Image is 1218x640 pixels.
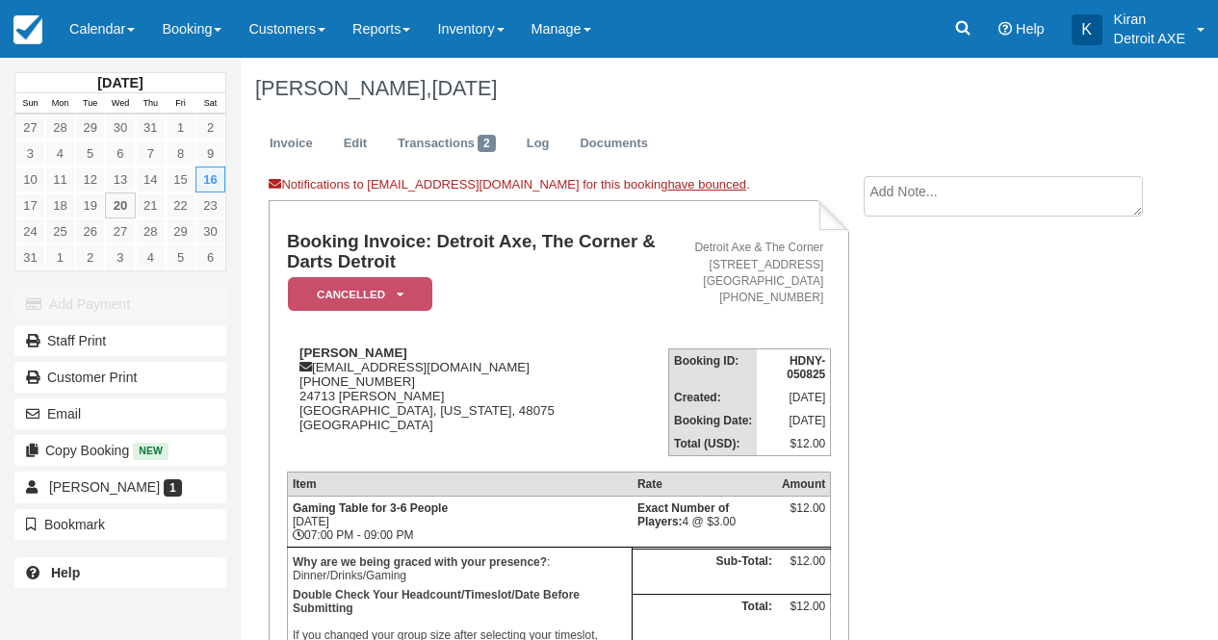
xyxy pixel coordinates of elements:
a: 16 [195,166,225,192]
a: 29 [75,115,105,141]
p: Detroit AXE [1114,29,1185,48]
a: Cancelled [287,276,426,312]
h1: Booking Invoice: Detroit Axe, The Corner & Darts Detroit [287,232,668,271]
a: Customer Print [14,362,226,393]
span: [DATE] [431,76,497,100]
a: 1 [166,115,195,141]
a: 13 [105,166,135,192]
p: Kiran [1114,10,1185,29]
a: 2 [195,115,225,141]
strong: [PERSON_NAME] [299,346,407,360]
button: Copy Booking New [14,435,226,466]
th: Mon [45,93,75,115]
p: : Dinner/Drinks/Gaming [293,552,627,585]
a: Invoice [255,125,327,163]
a: [PERSON_NAME] 1 [14,472,226,502]
a: 21 [136,192,166,218]
a: 26 [75,218,105,244]
a: 27 [105,218,135,244]
a: 2 [75,244,105,270]
a: 3 [105,244,135,270]
a: Help [14,557,226,588]
a: Staff Print [14,325,226,356]
div: $12.00 [782,501,825,530]
a: 30 [105,115,135,141]
a: 25 [45,218,75,244]
span: Help [1016,21,1045,37]
span: 2 [478,135,496,152]
a: 18 [45,192,75,218]
th: Total: [633,595,777,639]
a: 27 [15,115,45,141]
span: New [133,443,168,459]
a: 19 [75,192,105,218]
a: 10 [15,166,45,192]
a: 22 [166,192,195,218]
span: 1 [164,479,182,497]
a: 9 [195,141,225,166]
a: Documents [565,125,662,163]
th: Thu [136,93,166,115]
a: 6 [105,141,135,166]
a: 6 [195,244,225,270]
th: Amount [777,473,831,497]
a: 4 [136,244,166,270]
a: 5 [166,244,195,270]
th: Wed [105,93,135,115]
th: Rate [633,473,777,497]
b: Help [51,565,80,580]
h1: [PERSON_NAME], [255,77,1140,100]
a: 20 [105,192,135,218]
a: 4 [45,141,75,166]
div: [EMAIL_ADDRESS][DOMAIN_NAME] [PHONE_NUMBER] 24713 [PERSON_NAME] [GEOGRAPHIC_DATA], [US_STATE], 48... [287,346,668,456]
td: [DATE] [757,386,830,409]
em: Cancelled [288,277,432,311]
a: 14 [136,166,166,192]
strong: [DATE] [97,75,143,90]
th: Fri [166,93,195,115]
strong: Why are we being graced with your presence? [293,555,547,569]
th: Booking Date: [668,409,757,432]
strong: Gaming Table for 3-6 People [293,501,448,515]
div: Notifications to [EMAIL_ADDRESS][DOMAIN_NAME] for this booking . [269,176,848,200]
td: [DATE] 07:00 PM - 09:00 PM [287,497,632,548]
address: Detroit Axe & The Corner [STREET_ADDRESS] [GEOGRAPHIC_DATA] [PHONE_NUMBER] [676,240,823,306]
a: 30 [195,218,225,244]
td: $12.00 [757,432,830,456]
a: Edit [329,125,381,163]
strong: HDNY-050825 [787,354,825,381]
div: K [1072,14,1102,45]
td: 4 @ $3.00 [633,497,777,548]
b: Double Check Your Headcount/Timeslot/Date Before Submitting [293,588,580,615]
a: 12 [75,166,105,192]
a: Transactions2 [383,125,510,163]
a: 7 [136,141,166,166]
a: 15 [166,166,195,192]
i: Help [998,22,1012,36]
span: [PERSON_NAME] [49,479,160,495]
a: 8 [166,141,195,166]
img: checkfront-main-nav-mini-logo.png [13,15,42,44]
a: 1 [45,244,75,270]
th: Total (USD): [668,432,757,456]
a: 17 [15,192,45,218]
th: Sun [15,93,45,115]
td: $12.00 [777,595,831,639]
a: Log [512,125,564,163]
a: 23 [195,192,225,218]
td: $12.00 [777,550,831,595]
th: Tue [75,93,105,115]
a: 11 [45,166,75,192]
th: Item [287,473,632,497]
a: have bounced [667,177,746,192]
a: 31 [136,115,166,141]
button: Add Payment [14,289,226,320]
a: 5 [75,141,105,166]
a: 28 [136,218,166,244]
th: Sat [195,93,225,115]
th: Booking ID: [668,348,757,386]
a: 29 [166,218,195,244]
strong: Exact Number of Players [637,501,729,528]
td: [DATE] [757,409,830,432]
a: 31 [15,244,45,270]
